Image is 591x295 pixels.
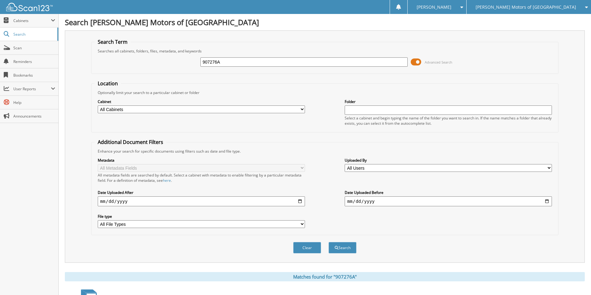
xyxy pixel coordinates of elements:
legend: Search Term [95,38,131,45]
label: Date Uploaded Before [345,190,552,195]
button: Search [329,242,356,253]
legend: Additional Document Filters [95,139,166,145]
span: Search [13,32,54,37]
span: Scan [13,45,55,51]
span: [PERSON_NAME] [417,5,451,9]
label: Metadata [98,158,305,163]
button: Clear [293,242,321,253]
div: All metadata fields are searched by default. Select a cabinet with metadata to enable filtering b... [98,172,305,183]
label: File type [98,214,305,219]
div: Optionally limit your search to a particular cabinet or folder [95,90,555,95]
input: end [345,196,552,206]
label: Folder [345,99,552,104]
div: Searches all cabinets, folders, files, metadata, and keywords [95,48,555,54]
legend: Location [95,80,121,87]
span: Cabinets [13,18,51,23]
span: Help [13,100,55,105]
div: Matches found for "907276A" [65,272,585,281]
span: Reminders [13,59,55,64]
a: here [163,178,171,183]
input: start [98,196,305,206]
label: Date Uploaded After [98,190,305,195]
label: Cabinet [98,99,305,104]
span: [PERSON_NAME] Motors of [GEOGRAPHIC_DATA] [476,5,576,9]
img: scan123-logo-white.svg [6,3,53,11]
div: Enhance your search for specific documents using filters such as date and file type. [95,149,555,154]
h1: Search [PERSON_NAME] Motors of [GEOGRAPHIC_DATA] [65,17,585,27]
span: Bookmarks [13,73,55,78]
span: Announcements [13,114,55,119]
div: Select a cabinet and begin typing the name of the folder you want to search in. If the name match... [345,115,552,126]
span: Advanced Search [425,60,452,65]
span: User Reports [13,86,51,92]
label: Uploaded By [345,158,552,163]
